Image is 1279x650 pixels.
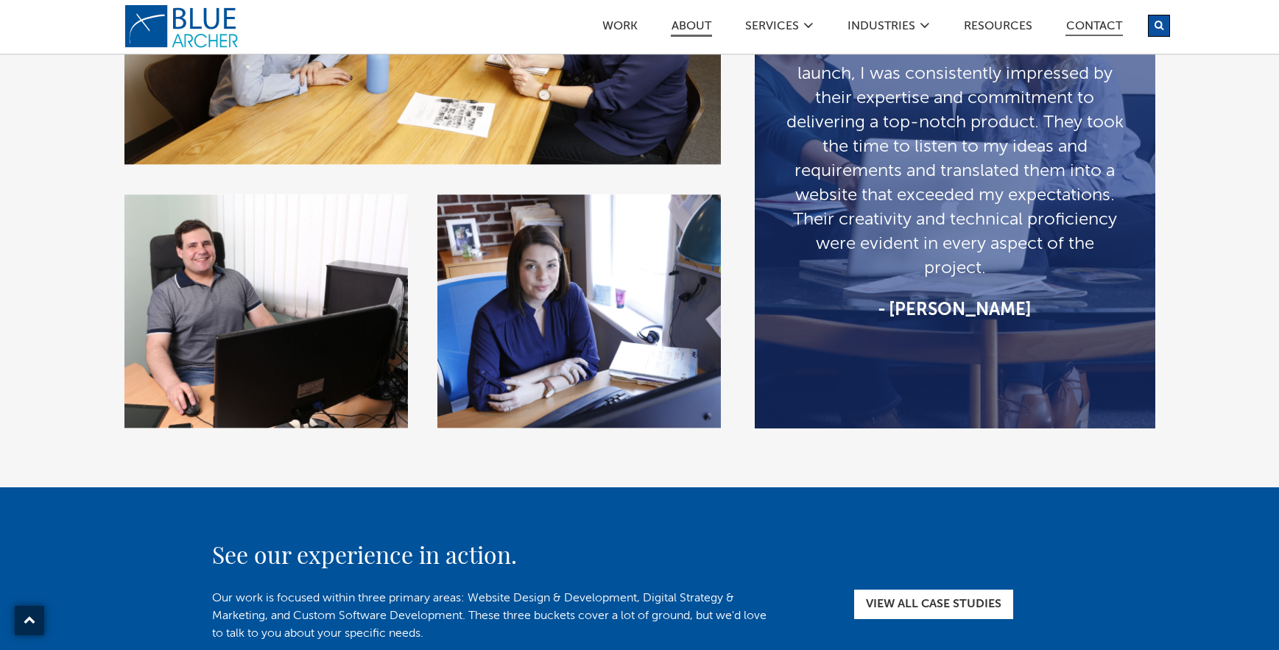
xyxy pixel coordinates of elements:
[124,194,408,428] img: Image
[963,21,1033,36] a: Resources
[847,21,916,36] a: Industries
[212,537,1066,572] h2: See our experience in action.
[744,21,800,36] a: SERVICES
[671,21,712,37] a: ABOUT
[784,298,1125,322] div: [PERSON_NAME]
[212,590,772,643] p: Our work is focused within three primary areas: Website Design & Development, Digital Strategy & ...
[854,590,1013,619] a: View All Case Studies
[602,21,638,36] a: Work
[437,194,721,428] img: Image
[124,4,242,49] a: logo
[1065,21,1123,36] a: Contact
